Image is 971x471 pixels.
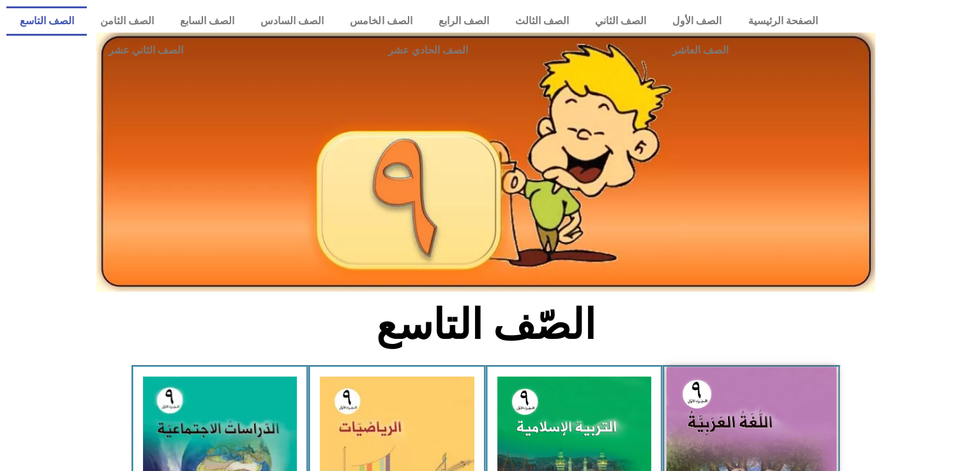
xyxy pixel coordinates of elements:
a: الصف الخامس [337,6,425,36]
a: الصف الحادي عشر [285,36,569,65]
a: الصفحة الرئيسية [735,6,831,36]
a: الصف الأول [659,6,735,36]
a: الصف الرابع [425,6,502,36]
a: الصف السابع [167,6,247,36]
h2: الصّف التاسع [275,300,696,350]
a: الصف الثاني عشر [6,36,285,65]
a: الصف التاسع [6,6,87,36]
a: الصف العاشر [570,36,831,65]
a: الصف الثالث [502,6,582,36]
a: الصف الثاني [582,6,659,36]
a: الصف السادس [248,6,337,36]
a: الصف الثامن [87,6,167,36]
